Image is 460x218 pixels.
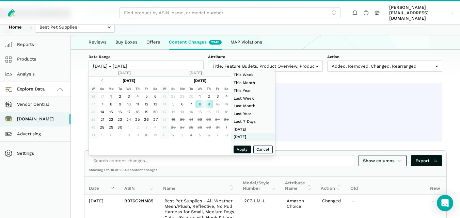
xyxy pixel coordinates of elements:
td: 42 [160,108,169,116]
td: 29 [178,93,187,100]
td: 11 [133,100,142,108]
td: 10 [142,131,151,139]
td: 22 [195,116,204,123]
span: [PERSON_NAME][EMAIL_ADDRESS][DOMAIN_NAME] [389,5,449,21]
td: 4 [222,93,231,100]
button: Cancel [253,146,273,153]
td: 9 [115,100,124,108]
a: Show columns [359,155,407,166]
li: Last 7 Days [231,118,275,125]
td: 27 [178,123,187,131]
th: Sa [151,85,160,93]
th: Su [98,85,107,93]
td: 28 [98,123,107,131]
td: 16 [115,108,124,116]
td: 18 [222,108,231,116]
th: [DATE] [178,77,222,85]
div: Showing 1 to 10 of 2,340 content changes [84,168,446,177]
td: 7 [115,131,124,139]
a: B076C2NM85 [124,198,154,203]
th: Mo [107,85,115,93]
td: 3 [213,93,222,100]
td: 21 [187,116,195,123]
td: 36 [89,93,98,100]
td: 2 [169,131,178,139]
td: 6 [107,131,115,139]
li: This Year [231,87,275,95]
td: 1 [195,93,204,100]
td: 11 [222,100,231,108]
th: Model/Style Number: activate to sort column ascending [238,177,281,195]
th: Th [204,85,213,93]
td: 40 [160,93,169,100]
td: 7 [98,100,107,108]
td: 30 [187,93,195,100]
td: 16 [204,108,213,116]
td: 20 [178,116,187,123]
th: We [195,85,204,93]
a: Reviews [84,35,111,49]
td: 1 [107,93,115,100]
th: W [160,85,169,93]
div: Open Intercom Messenger [437,195,453,211]
td: 29 [195,123,204,131]
td: 12 [169,108,178,116]
a: Content Changes2340 [164,35,226,49]
th: Name: activate to sort column ascending [159,177,238,195]
td: 3 [178,131,187,139]
td: 15 [195,108,204,116]
td: 41 [89,131,98,139]
li: [DATE] [231,125,275,133]
input: Find product by ASIN, name, or model number [120,7,340,19]
th: Date: activate to sort column ascending [84,177,120,195]
td: 5 [195,131,204,139]
th: Sa [222,85,231,93]
li: Last Month [231,102,275,110]
td: 3 [124,93,133,100]
th: Action: activate to sort column ascending [316,177,346,195]
td: 8 [107,100,115,108]
span: Export [415,157,438,164]
td: 23 [115,116,124,123]
td: 8 [222,131,231,139]
li: [DATE] [231,133,275,141]
th: Su [169,85,178,93]
th: Old [346,177,426,195]
a: Export [411,155,442,166]
td: 18 [133,108,142,116]
td: 37 [89,100,98,108]
th: Fr [213,85,222,93]
th: Mo [178,85,187,93]
td: 43 [160,116,169,123]
td: 24 [213,116,222,123]
th: Tu [115,85,124,93]
td: 30 [115,123,124,131]
a: Offers [142,35,164,49]
td: 5 [169,100,178,108]
td: 10 [124,100,133,108]
li: Last Week [231,94,275,102]
td: 2 [115,93,124,100]
th: We [124,85,133,93]
td: 39 [89,116,98,123]
td: 12 [142,100,151,108]
td: 4 [133,93,142,100]
li: Last Year [231,110,275,118]
td: 19 [169,116,178,123]
input: Title, Feature Bullets, Product Overview, Product Overview - Glance Icons, Product Description, R... [208,61,323,72]
td: 8 [124,131,133,139]
td: 21 [98,116,107,123]
td: 6 [204,131,213,139]
td: 11 [151,131,160,139]
td: 7 [187,100,195,108]
th: ASIN: activate to sort column ascending [120,177,159,195]
td: 29 [107,123,115,131]
td: 9 [204,100,213,108]
label: Action [327,54,442,60]
td: 6 [178,100,187,108]
td: 14 [187,108,195,116]
input: Best Pet Supplies [35,22,115,33]
td: 8 [195,100,204,108]
td: 2 [133,123,142,131]
td: 17 [124,108,133,116]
